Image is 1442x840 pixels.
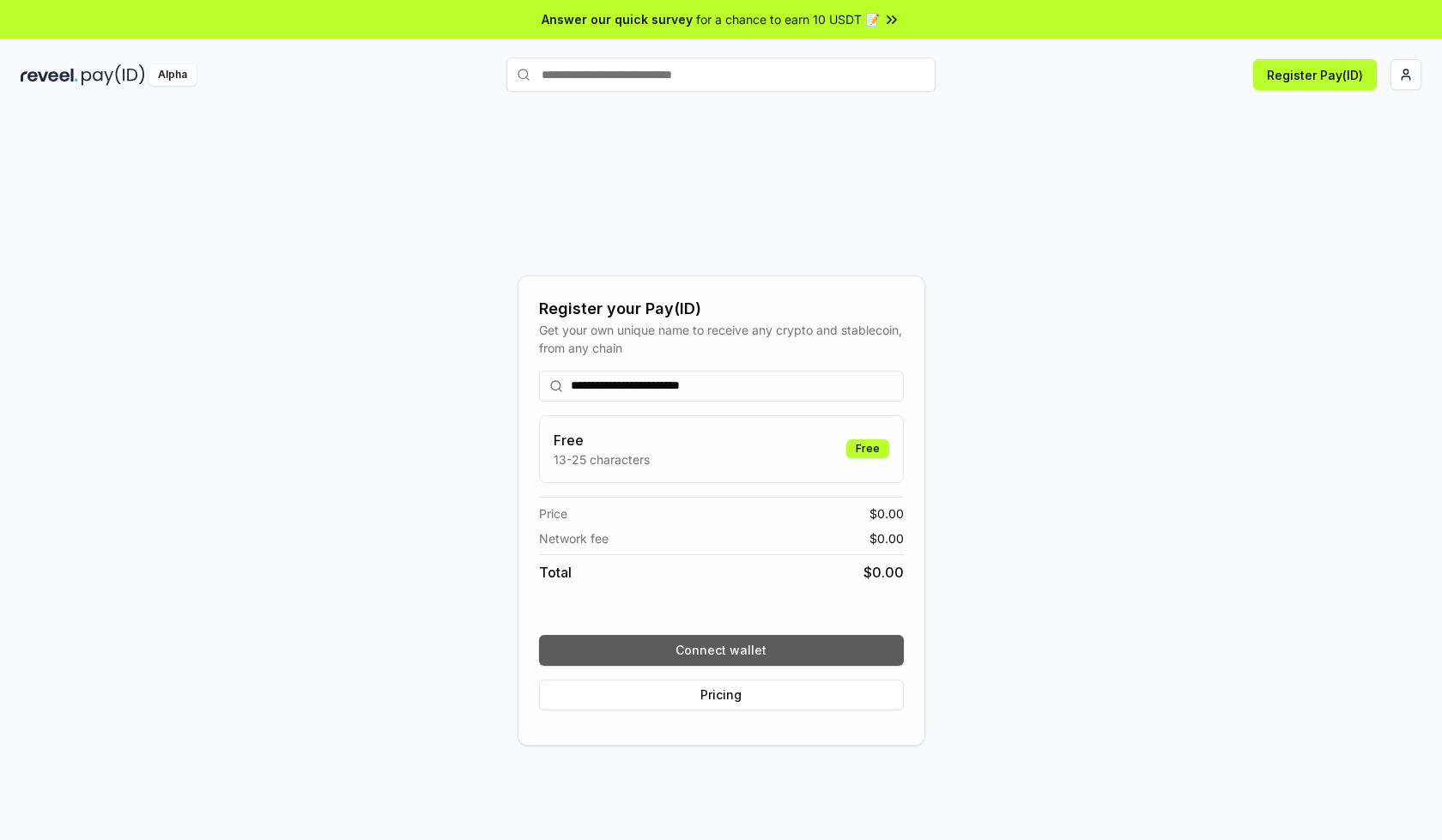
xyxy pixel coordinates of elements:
button: Connect wallet [539,635,904,666]
div: Alpha [148,64,197,86]
img: pay_id [82,64,145,86]
p: 13-25 characters [554,450,650,468]
div: Free [846,439,889,458]
span: Network fee [539,529,609,547]
span: $ 0.00 [869,529,904,547]
span: Price [539,505,567,523]
span: $ 0.00 [869,505,904,523]
span: Answer our quick survey [542,10,693,28]
img: reveel_dark [21,64,78,86]
h3: Free [554,430,650,450]
span: for a chance to earn 10 USDT 📝 [696,10,880,28]
button: Pricing [539,680,904,710]
div: Register your Pay(ID) [539,297,904,321]
span: Total [539,562,572,583]
span: $ 0.00 [863,562,904,583]
button: Register Pay(ID) [1253,59,1377,90]
div: Get your own unique name to receive any crypto and stablecoin, from any chain [539,321,904,357]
